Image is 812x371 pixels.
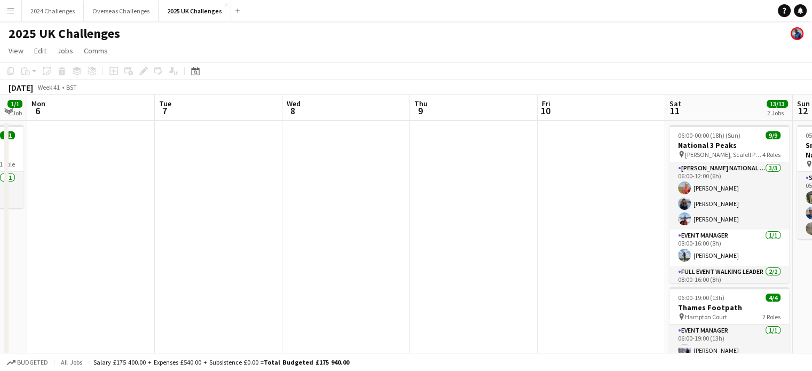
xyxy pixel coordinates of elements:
span: Tue [159,99,171,108]
span: Fri [542,99,550,108]
span: Budgeted [17,359,48,366]
div: Salary £175 400.00 + Expenses £540.00 + Subsistence £0.00 = [93,358,349,366]
app-card-role: Full Event Walking Leader2/208:00-16:00 (8h) [669,266,789,318]
span: Mon [31,99,45,108]
app-card-role: Event Manager1/106:00-19:00 (13h)[PERSON_NAME] [669,325,789,361]
a: View [4,44,28,58]
button: 2024 Challenges [22,1,84,21]
h3: Thames Footpath [669,303,789,312]
span: 9 [413,105,428,117]
span: Sun [797,99,810,108]
h3: National 3 Peaks [669,140,789,150]
span: 06:00-00:00 (18h) (Sun) [678,131,740,139]
h1: 2025 UK Challenges [9,26,120,42]
span: View [9,46,23,56]
span: 1/1 [7,100,22,108]
span: 4/4 [766,294,781,302]
app-job-card: 06:00-00:00 (18h) (Sun)9/9National 3 Peaks [PERSON_NAME], Scafell Pike and Snowdon4 Roles[PERSON_... [669,125,789,283]
button: 2025 UK Challenges [159,1,231,21]
span: Thu [414,99,428,108]
div: BST [66,83,77,91]
span: 7 [157,105,171,117]
a: Edit [30,44,51,58]
div: 2 Jobs [767,109,787,117]
span: 2 Roles [762,313,781,321]
a: Jobs [53,44,77,58]
span: Total Budgeted £175 940.00 [264,358,349,366]
span: Comms [84,46,108,56]
app-card-role: Event Manager1/108:00-16:00 (8h)[PERSON_NAME] [669,230,789,266]
span: 9/9 [766,131,781,139]
span: Jobs [57,46,73,56]
span: All jobs [59,358,84,366]
button: Budgeted [5,357,50,368]
span: 6 [30,105,45,117]
span: [PERSON_NAME], Scafell Pike and Snowdon [685,151,762,159]
div: 1 Job [8,109,22,117]
app-user-avatar: Andy Baker [791,27,803,40]
div: [DATE] [9,82,33,93]
span: 12 [795,105,810,117]
a: Comms [80,44,112,58]
span: 10 [540,105,550,117]
span: 4 Roles [762,151,781,159]
span: Edit [34,46,46,56]
span: 13/13 [767,100,788,108]
span: Week 41 [35,83,62,91]
app-card-role: [PERSON_NAME] National 3 Peaks Walking Leader3/306:00-12:00 (6h)[PERSON_NAME][PERSON_NAME][PERSON... [669,162,789,230]
span: Wed [287,99,301,108]
span: Hampton Court [685,313,727,321]
span: 06:00-19:00 (13h) [678,294,724,302]
span: Sat [669,99,681,108]
span: 11 [668,105,681,117]
button: Overseas Challenges [84,1,159,21]
span: 8 [285,105,301,117]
